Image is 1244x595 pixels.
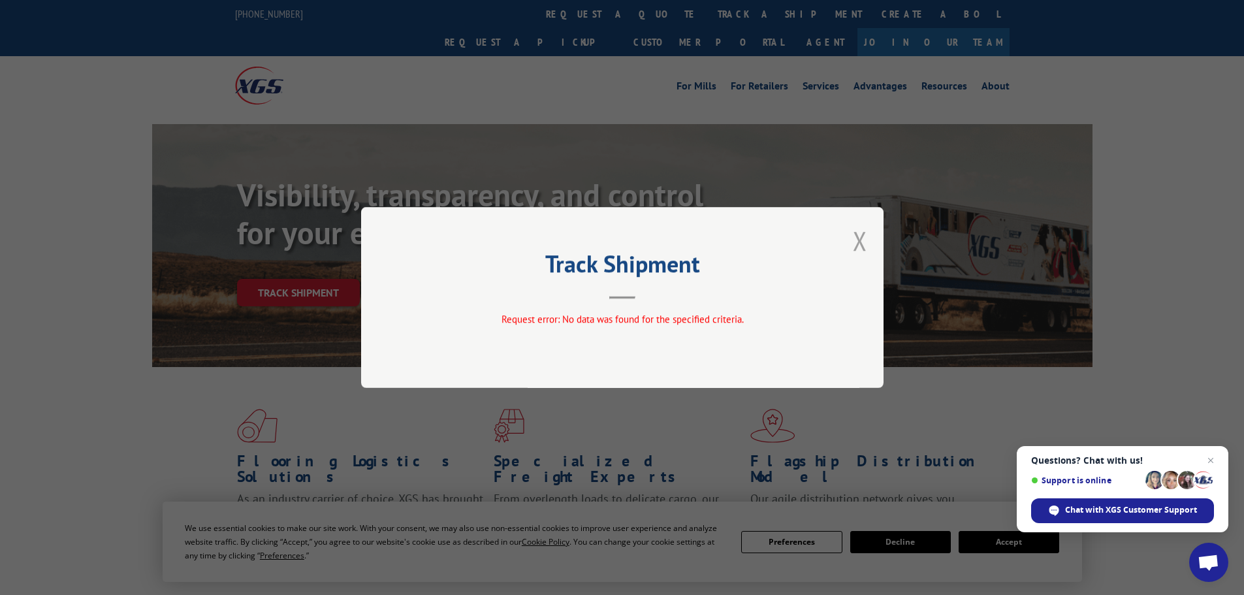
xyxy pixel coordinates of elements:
span: Request error: No data was found for the specified criteria. [501,313,743,325]
span: Close chat [1203,453,1219,468]
button: Close modal [853,223,867,258]
div: Chat with XGS Customer Support [1031,498,1214,523]
span: Questions? Chat with us! [1031,455,1214,466]
span: Chat with XGS Customer Support [1065,504,1197,516]
h2: Track Shipment [426,255,818,280]
div: Open chat [1189,543,1228,582]
span: Support is online [1031,475,1141,485]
